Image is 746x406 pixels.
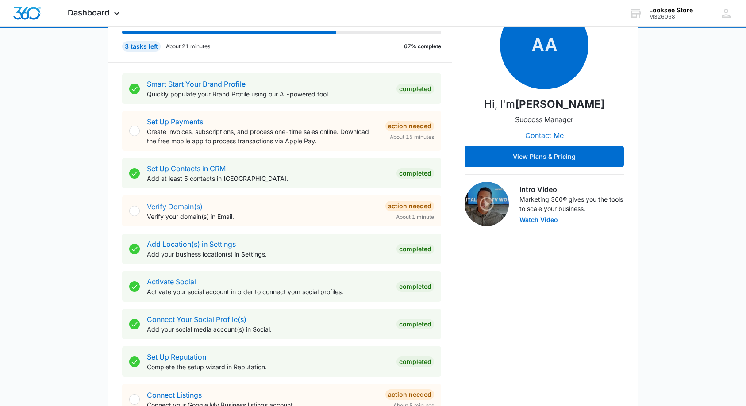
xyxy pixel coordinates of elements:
[390,133,434,141] span: About 15 minutes
[147,277,196,286] a: Activate Social
[396,319,434,329] div: Completed
[147,80,246,88] a: Smart Start Your Brand Profile
[147,174,389,183] p: Add at least 5 contacts in [GEOGRAPHIC_DATA].
[649,7,693,14] div: account name
[519,195,624,213] p: Marketing 360® gives you the tools to scale your business.
[147,202,203,211] a: Verify Domain(s)
[465,146,624,167] button: View Plans & Pricing
[649,14,693,20] div: account id
[147,325,389,334] p: Add your social media account(s) in Social.
[404,42,441,50] p: 67% complete
[519,184,624,195] h3: Intro Video
[516,125,573,146] button: Contact Me
[396,244,434,254] div: Completed
[147,391,202,399] a: Connect Listings
[396,281,434,292] div: Completed
[122,41,161,52] div: 3 tasks left
[465,182,509,226] img: Intro Video
[396,356,434,367] div: Completed
[147,287,389,296] p: Activate your social account in order to connect your social profiles.
[147,352,206,361] a: Set Up Reputation
[385,389,434,400] div: Action Needed
[147,117,203,126] a: Set Up Payments
[385,121,434,131] div: Action Needed
[147,315,246,324] a: Connect Your Social Profile(s)
[385,201,434,211] div: Action Needed
[147,240,236,249] a: Add Location(s) in Settings
[396,213,434,221] span: About 1 minute
[396,168,434,179] div: Completed
[515,114,573,125] p: Success Manager
[500,1,588,89] span: AA
[396,84,434,94] div: Completed
[166,42,210,50] p: About 21 minutes
[484,96,605,112] p: Hi, I'm
[147,164,226,173] a: Set Up Contacts in CRM
[68,8,109,17] span: Dashboard
[147,127,378,146] p: Create invoices, subscriptions, and process one-time sales online. Download the free mobile app t...
[147,249,389,259] p: Add your business location(s) in Settings.
[147,89,389,99] p: Quickly populate your Brand Profile using our AI-powered tool.
[147,212,378,221] p: Verify your domain(s) in Email.
[147,362,389,372] p: Complete the setup wizard in Reputation.
[519,217,558,223] button: Watch Video
[515,98,605,111] strong: [PERSON_NAME]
